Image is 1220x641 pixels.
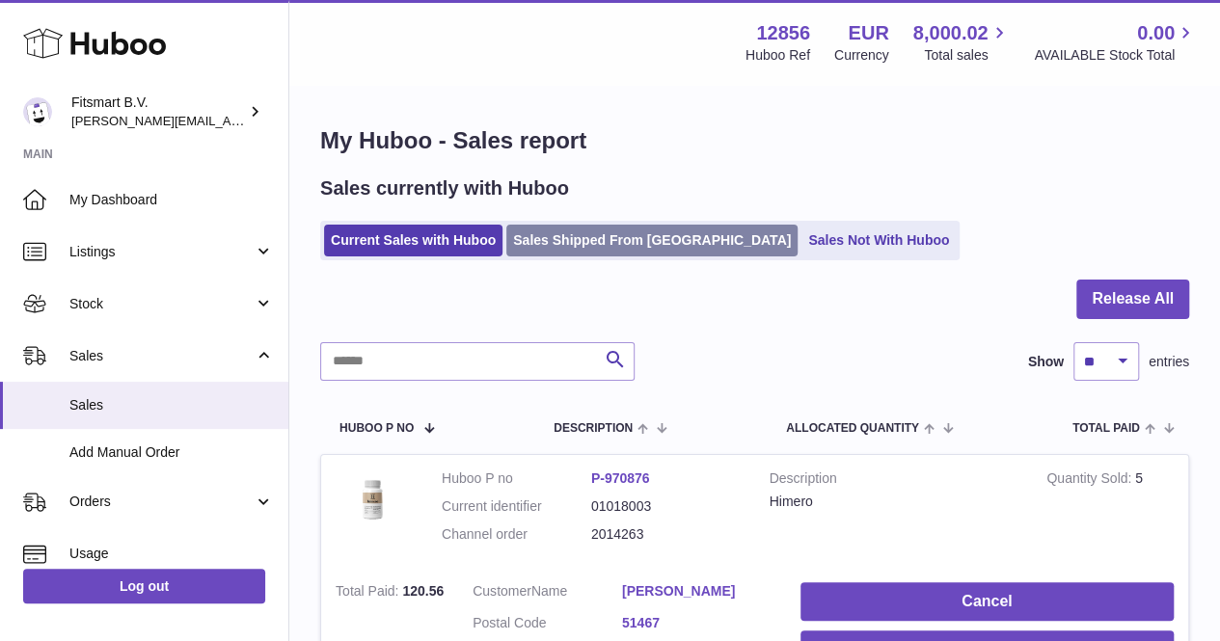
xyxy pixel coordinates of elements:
[69,295,254,313] span: Stock
[69,243,254,261] span: Listings
[622,614,772,632] a: 51467
[320,125,1189,156] h1: My Huboo - Sales report
[554,422,633,435] span: Description
[442,469,591,488] dt: Huboo P no
[1137,20,1175,46] span: 0.00
[23,97,52,126] img: jonathan@leaderoo.com
[924,46,1010,65] span: Total sales
[336,469,413,526] img: 128561711358723.png
[71,113,387,128] span: [PERSON_NAME][EMAIL_ADDRESS][DOMAIN_NAME]
[336,583,402,603] strong: Total Paid
[1028,353,1064,371] label: Show
[402,583,444,599] span: 120.56
[320,175,569,201] h2: Sales currently with Huboo
[69,493,254,511] span: Orders
[442,525,591,544] dt: Channel order
[591,497,741,516] dd: 01018003
[770,493,1018,511] div: Himero
[69,191,274,209] span: My Dashboard
[834,46,889,65] div: Currency
[324,225,502,256] a: Current Sales with Huboo
[69,347,254,365] span: Sales
[442,497,591,516] dt: Current identifier
[473,582,622,605] dt: Name
[770,469,1018,493] strong: Description
[23,569,265,603] a: Log out
[69,396,274,414] span: Sales
[913,20,1011,65] a: 8,000.02 Total sales
[69,545,274,563] span: Usage
[1149,353,1189,371] span: entries
[1072,422,1140,435] span: Total paid
[71,93,245,130] div: Fitsmart B.V.
[746,46,810,65] div: Huboo Ref
[848,20,888,46] strong: EUR
[801,225,956,256] a: Sales Not With Huboo
[1034,46,1197,65] span: AVAILABLE Stock Total
[622,582,772,601] a: [PERSON_NAME]
[1046,470,1135,491] strong: Quantity Sold
[786,422,919,435] span: ALLOCATED Quantity
[1032,455,1188,568] td: 5
[1076,280,1189,319] button: Release All
[913,20,989,46] span: 8,000.02
[591,470,650,486] a: P-970876
[800,582,1174,622] button: Cancel
[1034,20,1197,65] a: 0.00 AVAILABLE Stock Total
[591,525,741,544] dd: 2014263
[473,614,622,637] dt: Postal Code
[69,443,274,462] span: Add Manual Order
[473,583,531,599] span: Customer
[339,422,414,435] span: Huboo P no
[756,20,810,46] strong: 12856
[506,225,798,256] a: Sales Shipped From [GEOGRAPHIC_DATA]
